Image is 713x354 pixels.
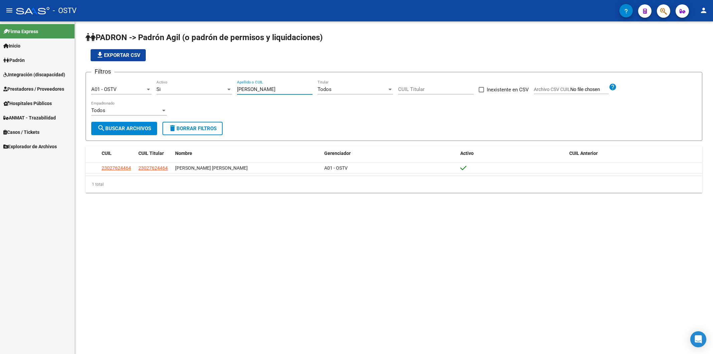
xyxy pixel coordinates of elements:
[175,151,192,156] span: Nombre
[609,83,617,91] mat-icon: help
[3,128,39,136] span: Casos / Tickets
[3,28,38,35] span: Firma Express
[91,122,157,135] button: Buscar Archivos
[3,42,20,50] span: Inicio
[99,146,136,161] datatable-header-cell: CUIL
[3,85,64,93] span: Prestadores / Proveedores
[156,86,161,92] span: Si
[172,146,322,161] datatable-header-cell: Nombre
[3,100,52,107] span: Hospitales Públicos
[53,3,77,18] span: - OSTV
[458,146,567,161] datatable-header-cell: Activo
[102,151,112,156] span: CUIL
[97,124,105,132] mat-icon: search
[138,165,168,171] span: 23027624464
[570,87,609,93] input: Archivo CSV CUIL
[138,151,164,156] span: CUIL Titular
[91,49,146,61] button: Exportar CSV
[5,6,13,14] mat-icon: menu
[86,176,702,193] div: 1 total
[96,52,140,58] span: Exportar CSV
[102,165,131,171] span: 23027624464
[3,71,65,78] span: Integración (discapacidad)
[690,331,706,347] div: Open Intercom Messenger
[162,122,223,135] button: Borrar Filtros
[324,165,348,171] span: A01 - OSTV
[322,146,457,161] datatable-header-cell: Gerenciador
[86,33,323,42] span: PADRON -> Padrón Agil (o padrón de permisos y liquidaciones)
[567,146,702,161] datatable-header-cell: CUIL Anterior
[3,114,56,121] span: ANMAT - Trazabilidad
[91,107,105,113] span: Todos
[318,86,332,92] span: Todos
[168,124,176,132] mat-icon: delete
[569,151,598,156] span: CUIL Anterior
[91,86,117,92] span: A01 - OSTV
[487,86,529,94] span: Inexistente en CSV
[96,51,104,59] mat-icon: file_download
[91,67,114,76] h3: Filtros
[460,151,474,156] span: Activo
[324,151,351,156] span: Gerenciador
[700,6,708,14] mat-icon: person
[3,57,25,64] span: Padrón
[534,87,570,92] span: Archivo CSV CUIL
[168,125,217,131] span: Borrar Filtros
[136,146,172,161] datatable-header-cell: CUIL Titular
[3,143,57,150] span: Explorador de Archivos
[97,125,151,131] span: Buscar Archivos
[175,165,248,171] span: [PERSON_NAME] [PERSON_NAME]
